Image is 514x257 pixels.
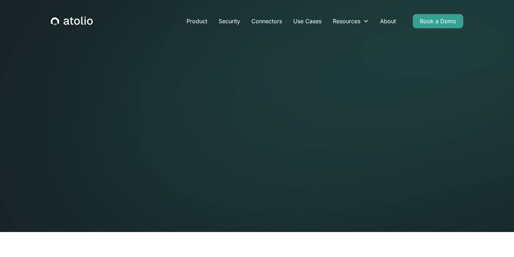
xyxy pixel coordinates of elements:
a: Product [181,14,213,28]
div: Resources [333,17,360,25]
a: Security [213,14,246,28]
a: About [374,14,402,28]
a: Use Cases [288,14,327,28]
a: Connectors [246,14,288,28]
a: Book a Demo [413,14,463,28]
